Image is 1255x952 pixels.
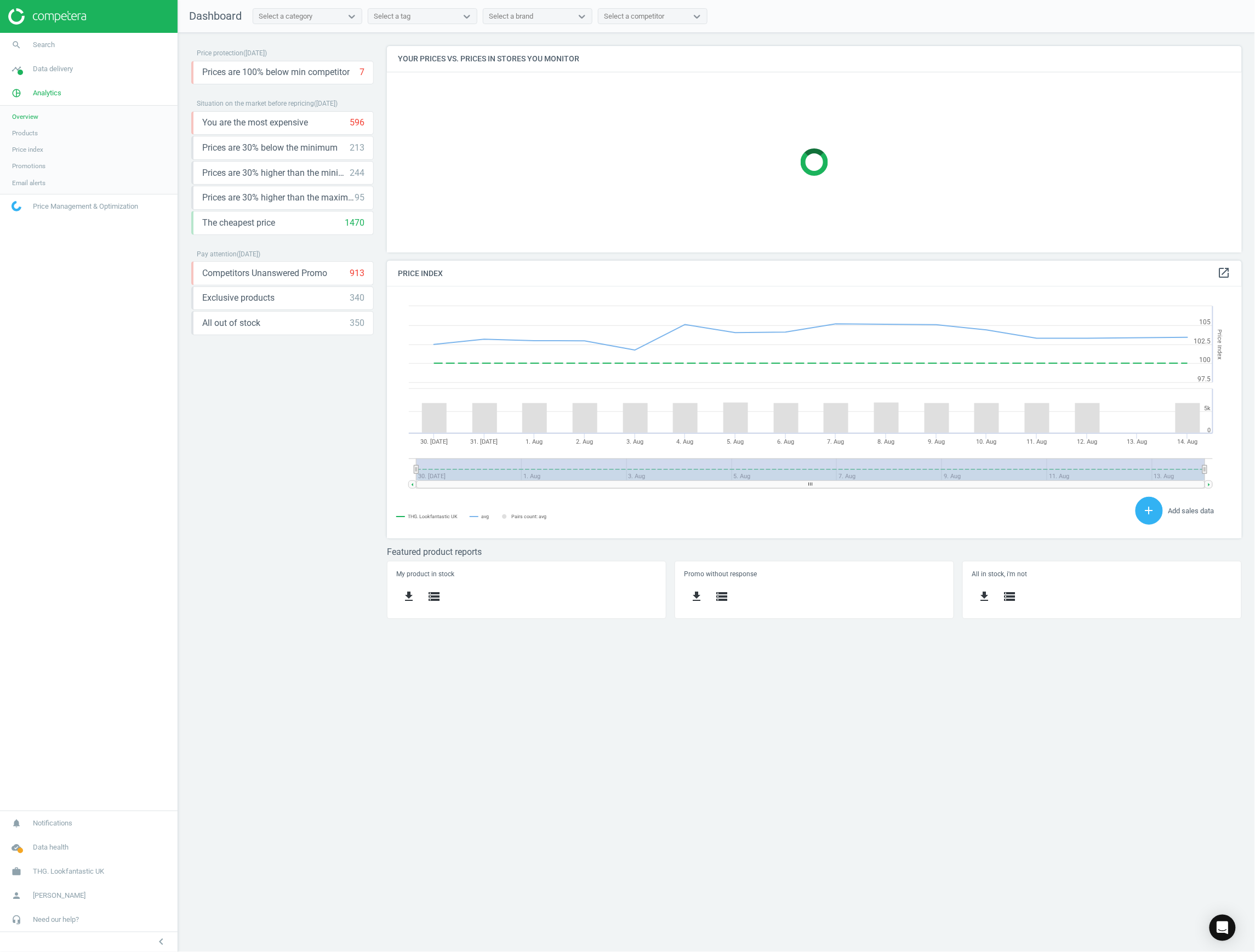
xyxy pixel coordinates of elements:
[350,142,364,154] div: 213
[626,438,643,445] tspan: 3. Aug
[33,867,104,876] span: THG. Lookfantastic UK
[1200,318,1211,326] text: 105
[1210,915,1236,941] div: Open Intercom Messenger
[350,267,364,279] div: 913
[197,250,237,258] span: Pay attention
[6,885,27,906] i: person
[1027,438,1047,445] tspan: 11. Aug
[387,46,1242,72] h4: Your prices vs. prices in stores you monitor
[709,584,734,610] button: storage
[8,8,86,25] img: ajHJNr6hYgQAAAAASUVORK5CYII=
[396,584,421,610] button: get_app
[12,201,21,211] img: wGWNvw8QSZomAAAAABJRU5ErkJggg==
[350,292,364,304] div: 340
[420,438,448,445] tspan: 30. [DATE]
[12,162,45,170] span: Promotions
[197,49,243,57] span: Price protection
[202,66,350,78] span: Prices are 100% below min competitor
[202,317,260,329] span: All out of stock
[997,584,1022,610] button: storage
[33,40,55,50] span: Search
[1077,438,1097,445] tspan: 12. Aug
[237,250,260,258] span: ( [DATE] )
[6,909,27,930] i: headset_mic
[314,100,338,107] span: ( [DATE] )
[1143,504,1156,517] i: add
[12,145,43,154] span: Price index
[6,35,27,55] i: search
[1218,266,1231,280] a: open_in_new
[6,837,27,858] i: cloud_done
[408,514,458,520] tspan: THG. Lookfantastic UK
[481,514,489,519] tspan: avg
[155,936,168,949] i: chevron_left
[1205,405,1211,412] text: 5k
[684,584,709,610] button: get_app
[33,915,79,925] span: Need our help?
[489,12,533,21] div: Select a brand
[6,59,27,79] i: timeline
[1136,497,1163,525] button: add
[677,438,694,445] tspan: 4. Aug
[202,192,355,204] span: Prices are 30% higher than the maximal
[33,891,85,901] span: [PERSON_NAME]
[1178,438,1198,445] tspan: 14. Aug
[511,514,546,519] tspan: Pairs count: avg
[6,861,27,882] i: work
[6,813,27,834] i: notifications
[259,12,312,21] div: Select a category
[526,438,543,445] tspan: 1. Aug
[604,12,664,21] div: Select a competitor
[350,117,364,129] div: 596
[878,438,895,445] tspan: 8. Aug
[33,88,61,98] span: Analytics
[828,438,845,445] tspan: 7. Aug
[197,100,314,107] span: Situation on the market before repricing
[33,64,73,74] span: Data delivery
[777,438,794,445] tspan: 6. Aug
[202,117,308,129] span: You are the most expensive
[33,818,72,828] span: Notifications
[1194,337,1211,345] text: 102.5
[12,129,38,137] span: Products
[350,167,364,179] div: 244
[189,9,242,22] span: Dashboard
[345,217,364,229] div: 1470
[350,317,364,329] div: 350
[387,547,1242,557] h3: Featured product reports
[402,590,415,603] i: get_app
[387,261,1242,286] h4: Price Index
[690,590,703,603] i: get_app
[684,570,944,578] h5: Promo without response
[928,438,945,445] tspan: 9. Aug
[576,438,593,445] tspan: 2. Aug
[978,590,991,603] i: get_app
[12,179,45,187] span: Email alerts
[1127,438,1148,445] tspan: 13. Aug
[715,590,728,603] i: storage
[1168,507,1214,515] span: Add sales data
[1198,375,1211,383] text: 97.5
[374,12,410,21] div: Select a tag
[243,49,267,57] span: ( [DATE] )
[396,570,657,578] h5: My product in stock
[1217,329,1224,359] tspan: Price Index
[1218,266,1231,279] i: open_in_new
[355,192,364,204] div: 95
[147,935,175,949] button: chevron_left
[727,438,744,445] tspan: 5. Aug
[1200,356,1211,364] text: 100
[6,83,27,104] i: pie_chart_outlined
[1003,590,1016,603] i: storage
[977,438,997,445] tspan: 10. Aug
[202,217,275,229] span: The cheapest price
[427,590,441,603] i: storage
[972,570,1232,578] h5: All in stock, i'm not
[1208,427,1211,434] text: 0
[202,292,275,304] span: Exclusive products
[202,267,327,279] span: Competitors Unanswered Promo
[421,584,447,610] button: storage
[12,112,38,121] span: Overview
[471,438,498,445] tspan: 31. [DATE]
[202,142,338,154] span: Prices are 30% below the minimum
